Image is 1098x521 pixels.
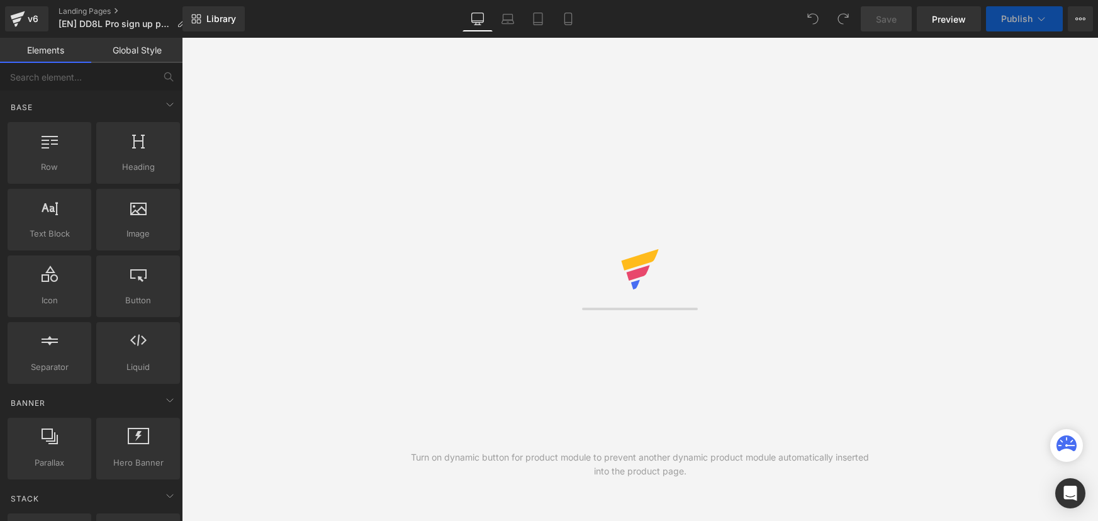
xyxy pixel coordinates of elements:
a: Global Style [91,38,182,63]
span: Library [206,13,236,25]
div: Open Intercom Messenger [1055,478,1085,508]
span: [EN] DD8L Pro sign up page [59,19,172,29]
span: Banner [9,397,47,409]
span: Publish [1001,14,1033,24]
span: Row [11,160,87,174]
span: Text Block [11,227,87,240]
span: Liquid [100,361,176,374]
a: Laptop [493,6,523,31]
span: Parallax [11,456,87,469]
span: Heading [100,160,176,174]
button: Publish [986,6,1063,31]
span: Image [100,227,176,240]
span: Save [876,13,897,26]
a: New Library [182,6,245,31]
a: Mobile [553,6,583,31]
span: Preview [932,13,966,26]
div: v6 [25,11,41,27]
span: Hero Banner [100,456,176,469]
a: Landing Pages [59,6,196,16]
div: Turn on dynamic button for product module to prevent another dynamic product module automatically... [411,451,869,478]
a: Preview [917,6,981,31]
span: Icon [11,294,87,307]
button: More [1068,6,1093,31]
a: Tablet [523,6,553,31]
a: v6 [5,6,48,31]
span: Separator [11,361,87,374]
span: Stack [9,493,40,505]
button: Redo [831,6,856,31]
a: Desktop [462,6,493,31]
button: Undo [800,6,826,31]
span: Base [9,101,34,113]
span: Button [100,294,176,307]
